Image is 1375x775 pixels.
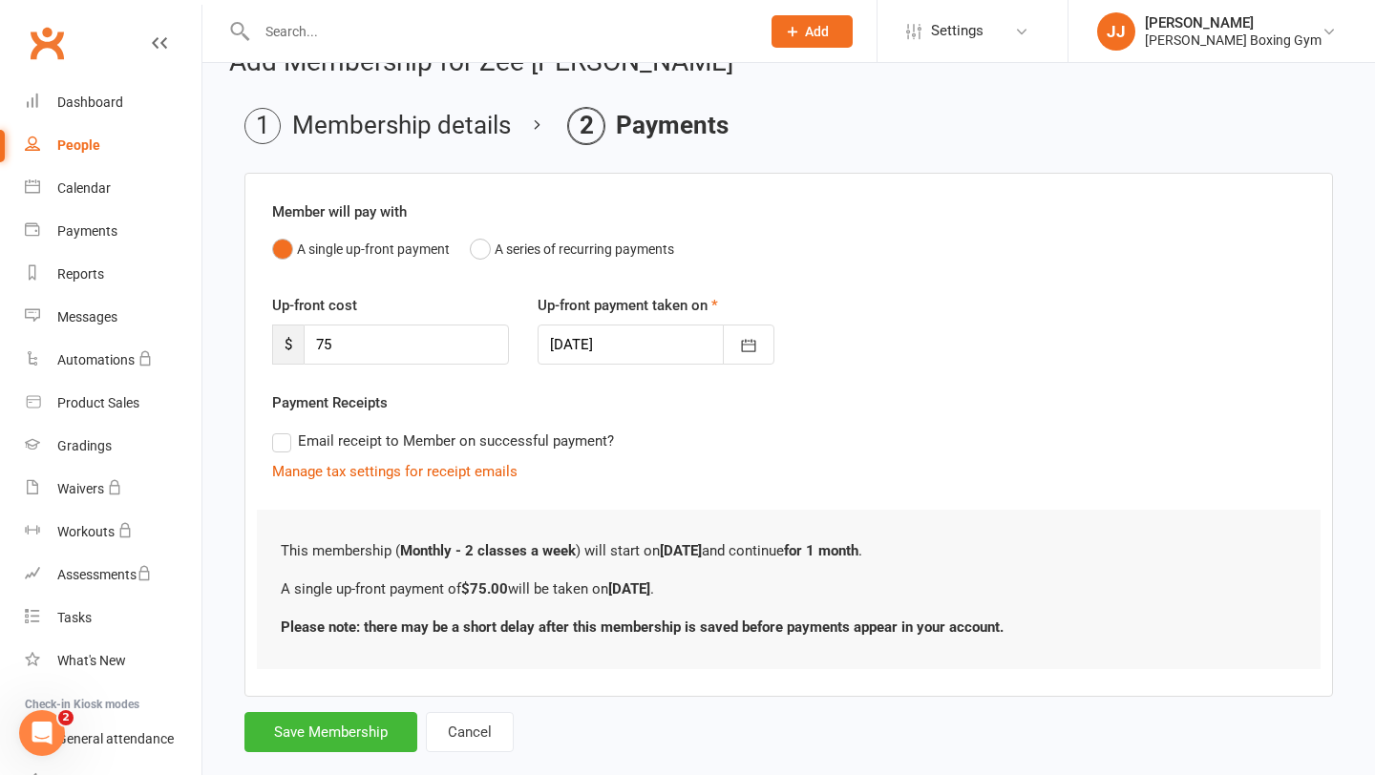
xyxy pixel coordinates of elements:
a: Waivers [25,468,201,511]
a: Tasks [25,597,201,639]
div: Dashboard [57,94,123,110]
span: 2 [58,710,74,725]
label: Member will pay with [272,200,407,223]
span: Add [805,24,829,39]
a: Automations [25,339,201,382]
div: Workouts [57,524,115,539]
div: Gradings [57,438,112,453]
a: Manage tax settings for receipt emails [272,463,518,480]
div: General attendance [57,731,174,746]
div: People [57,137,100,153]
li: Payments [568,108,729,144]
li: Membership details [244,108,511,144]
div: Automations [57,352,135,367]
div: Reports [57,266,104,282]
b: Monthly - 2 classes a week [400,542,576,559]
div: Assessments [57,567,152,582]
a: Messages [25,296,201,339]
div: What's New [57,653,126,668]
button: Cancel [426,712,514,752]
span: Settings [931,10,984,52]
a: Clubworx [23,19,71,67]
div: Messages [57,309,117,325]
a: People [25,124,201,167]
div: [PERSON_NAME] Boxing Gym [1145,31,1322,49]
button: A series of recurring payments [470,231,674,267]
b: Please note: there may be a short delay after this membership is saved before payments appear in ... [281,618,1004,636]
b: [DATE] [660,542,702,559]
iframe: Intercom live chat [19,710,65,756]
label: Payment Receipts [272,391,388,414]
a: Calendar [25,167,201,210]
b: for 1 month [784,542,858,559]
div: Calendar [57,180,111,196]
label: Up-front payment taken on [538,294,718,317]
a: Assessments [25,554,201,597]
div: Product Sales [57,395,139,410]
a: Workouts [25,511,201,554]
a: Payments [25,210,201,253]
label: Email receipt to Member on successful payment? [272,429,614,452]
div: Payments [57,223,117,239]
a: Reports [25,253,201,296]
div: Waivers [57,481,104,496]
div: JJ [1097,12,1135,51]
label: Up-front cost [272,294,357,317]
a: What's New [25,639,201,682]
b: [DATE] [608,580,650,597]
div: Tasks [57,610,92,625]
span: $ [272,325,304,365]
a: Dashboard [25,81,201,124]
p: This membership ( ) will start on and continue . [281,539,1297,562]
button: A single up-front payment [272,231,450,267]
button: Add [772,15,853,48]
div: [PERSON_NAME] [1145,14,1322,31]
a: Gradings [25,425,201,468]
p: A single up-front payment of will be taken on . [281,577,1297,600]
b: $75.00 [461,580,508,597]
a: General attendance kiosk mode [25,718,201,761]
input: Search... [251,18,747,45]
button: Save Membership [244,712,417,752]
a: Product Sales [25,382,201,425]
